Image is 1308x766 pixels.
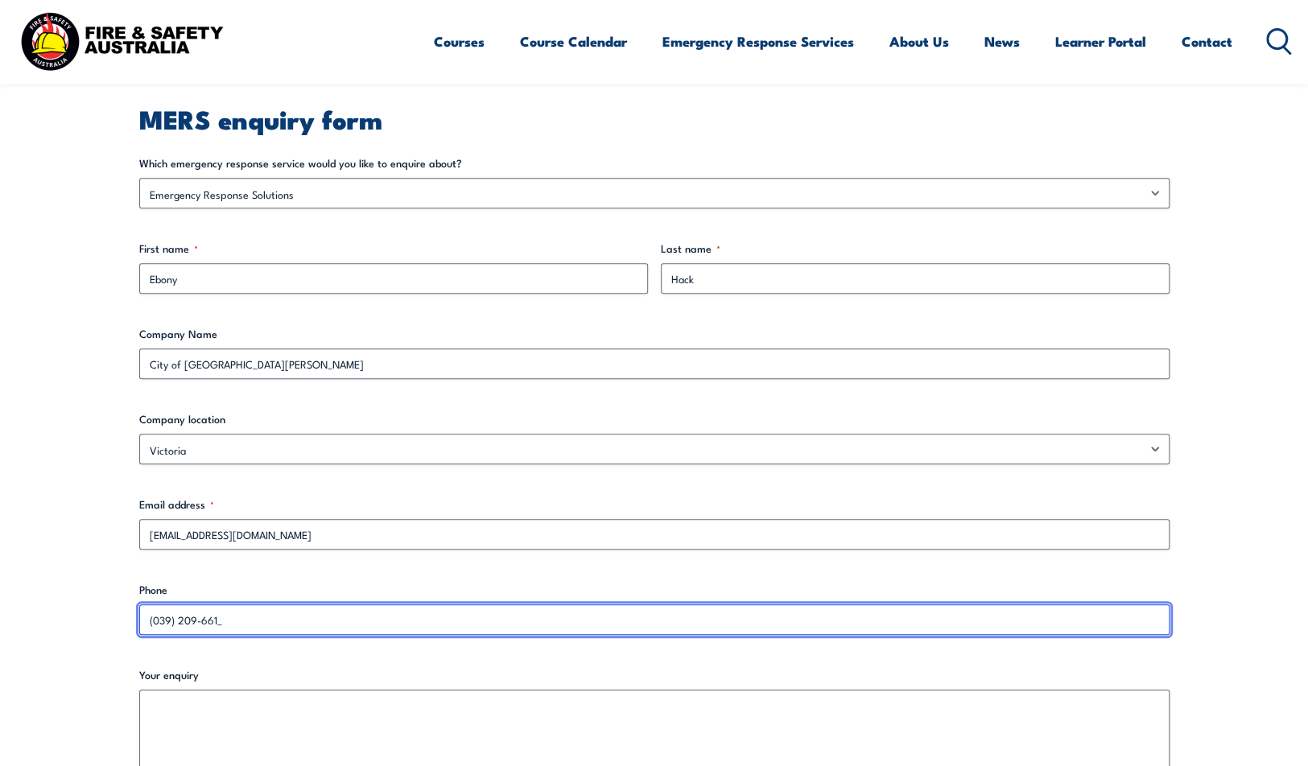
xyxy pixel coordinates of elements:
[661,241,1170,257] label: Last name
[139,667,1170,683] label: Your enquiry
[139,326,1170,342] label: Company Name
[139,411,1170,427] label: Company location
[139,155,1170,171] label: Which emergency response service would you like to enquire about?
[1055,20,1146,63] a: Learner Portal
[139,241,648,257] label: First name
[139,582,1170,598] label: Phone
[139,107,1170,130] h2: MERS enquiry form
[520,20,627,63] a: Course Calendar
[139,496,1170,513] label: Email address
[1182,20,1232,63] a: Contact
[889,20,949,63] a: About Us
[984,20,1020,63] a: News
[662,20,854,63] a: Emergency Response Services
[434,20,485,63] a: Courses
